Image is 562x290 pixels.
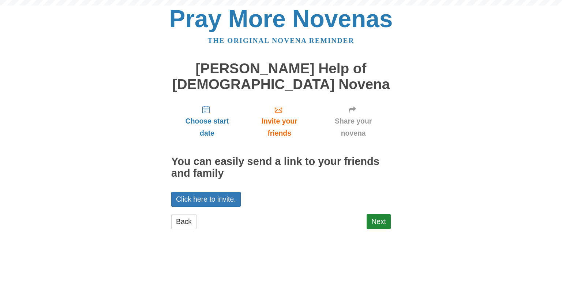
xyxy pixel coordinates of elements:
a: Click here to invite. [171,192,241,207]
span: Invite your friends [250,115,308,139]
a: Choose start date [171,99,243,143]
span: Share your novena [323,115,383,139]
a: Back [171,214,196,229]
span: Choose start date [179,115,236,139]
a: Share your novena [316,99,391,143]
a: The original novena reminder [208,37,355,44]
h1: [PERSON_NAME] Help of [DEMOGRAPHIC_DATA] Novena [171,61,391,92]
a: Next [367,214,391,229]
h2: You can easily send a link to your friends and family [171,156,391,179]
a: Invite your friends [243,99,316,143]
a: Pray More Novenas [169,5,393,32]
